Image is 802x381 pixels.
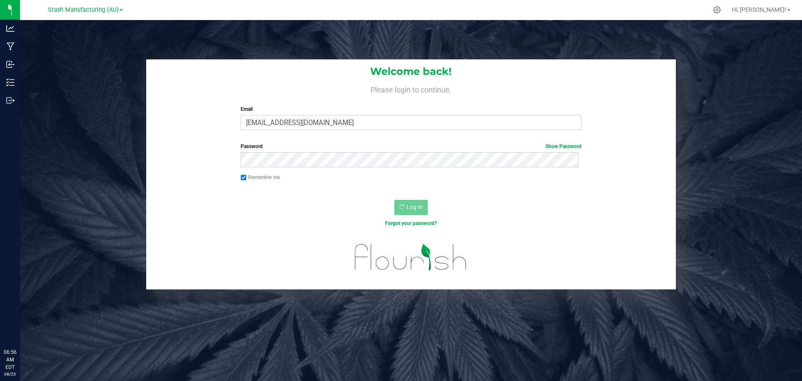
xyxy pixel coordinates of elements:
[546,143,581,149] a: Show Password
[146,84,676,94] h4: Please login to continue.
[385,220,437,226] a: Forgot your password?
[241,143,263,149] span: Password
[4,348,16,371] p: 06:56 AM EDT
[241,175,246,181] input: Remember me
[394,200,428,215] button: Log In
[241,105,581,113] label: Email
[4,371,16,377] p: 08/25
[732,6,786,13] span: Hi, [PERSON_NAME]!
[6,24,15,33] inline-svg: Analytics
[345,236,477,279] img: flourish_logo.svg
[241,174,280,181] label: Remember me
[712,6,722,14] div: Manage settings
[6,60,15,69] inline-svg: Inbound
[48,6,119,13] span: Stash Manufacturing (AU)
[406,204,423,210] span: Log In
[6,42,15,51] inline-svg: Manufacturing
[6,78,15,87] inline-svg: Inventory
[6,96,15,105] inline-svg: Outbound
[146,66,676,77] h1: Welcome back!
